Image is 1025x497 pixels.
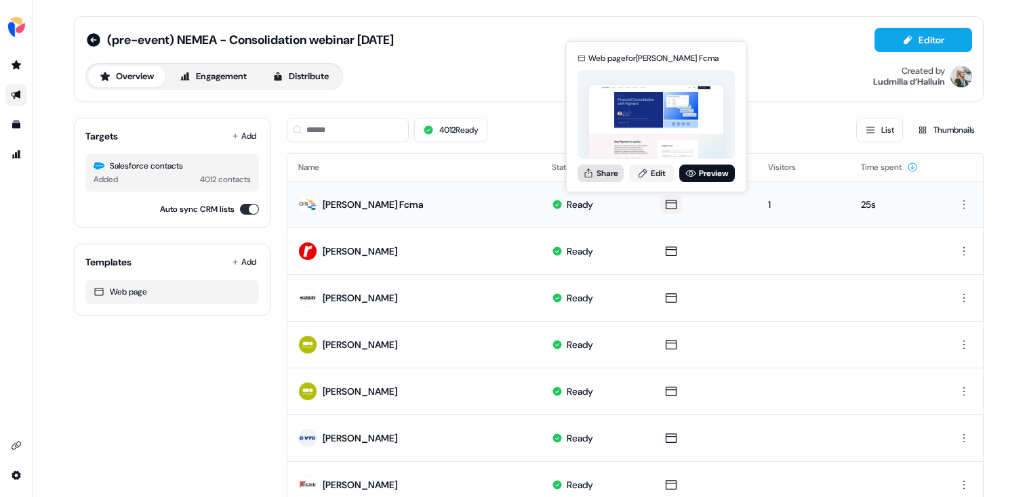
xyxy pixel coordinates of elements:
[589,85,723,160] img: asset preview
[5,54,27,76] a: Go to prospects
[85,255,132,269] div: Templates
[229,127,259,146] button: Add
[200,173,251,186] div: 4012 contacts
[861,155,918,179] button: Time spent
[567,338,593,351] div: Ready
[168,66,258,87] button: Engagement
[94,173,118,186] div: Added
[875,35,972,49] a: Editor
[5,464,27,486] a: Go to integrations
[88,66,165,87] button: Overview
[567,478,593,492] div: Ready
[567,291,593,305] div: Ready
[875,28,972,52] button: Editor
[94,159,251,173] div: Salesforce contacts
[768,155,812,179] button: Visitors
[107,32,394,48] span: (pre-event) NEMEA - Consolidation webinar [DATE]
[5,84,27,106] a: Go to outbound experience
[861,198,929,211] div: 25s
[323,431,397,445] div: [PERSON_NAME]
[323,244,397,258] div: [PERSON_NAME]
[5,435,27,456] a: Go to integrations
[567,198,593,211] div: Ready
[160,202,235,216] label: Auto sync CRM lists
[578,165,624,182] button: Share
[323,385,397,398] div: [PERSON_NAME]
[323,338,397,351] div: [PERSON_NAME]
[908,118,984,142] button: Thumbnails
[414,118,487,142] button: 4012Ready
[768,198,839,211] div: 1
[567,431,593,445] div: Ready
[94,285,251,299] div: Web page
[629,165,674,182] a: Edit
[5,114,27,135] a: Go to templates
[323,198,424,211] div: [PERSON_NAME] Fcma
[85,129,118,143] div: Targets
[567,385,593,398] div: Ready
[298,155,336,179] button: Name
[588,51,719,65] div: Web page for [PERSON_NAME] Fcma
[950,66,972,87] img: Ludmilla
[856,118,903,142] button: List
[261,66,340,87] button: Distribute
[873,77,945,87] div: Ludmilla d’Halluin
[229,253,259,272] button: Add
[679,165,735,182] a: Preview
[5,144,27,165] a: Go to attribution
[323,478,397,492] div: [PERSON_NAME]
[567,244,593,258] div: Ready
[323,291,397,305] div: [PERSON_NAME]
[552,155,591,179] button: Status
[902,66,945,77] div: Created by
